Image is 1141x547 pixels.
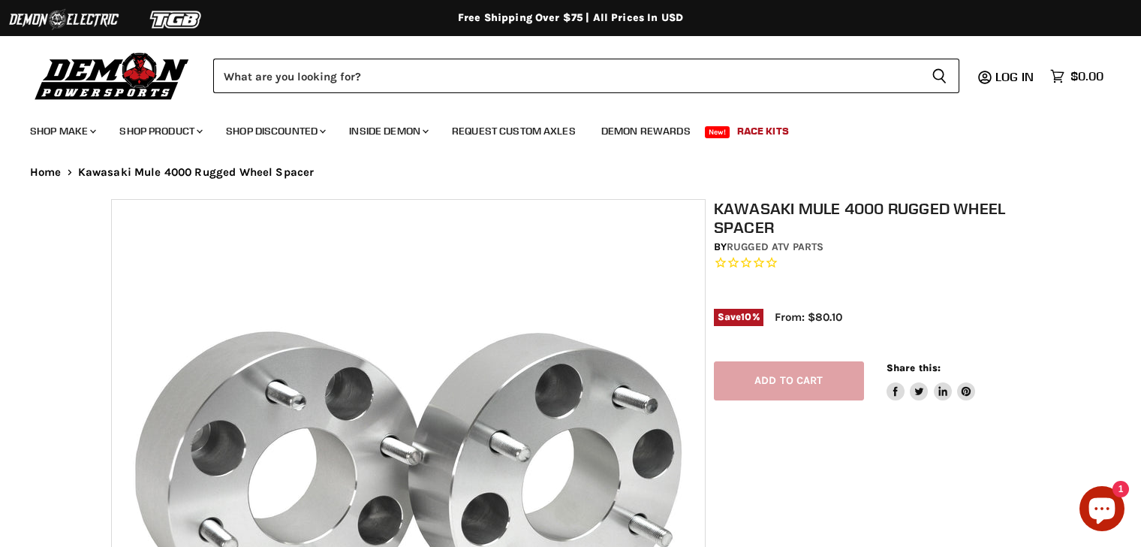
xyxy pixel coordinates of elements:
[741,311,751,322] span: 10
[590,116,702,147] a: Demon Rewards
[726,116,800,147] a: Race Kits
[775,310,842,324] span: From: $80.10
[727,240,823,253] a: Rugged ATV Parts
[215,116,335,147] a: Shop Discounted
[441,116,587,147] a: Request Custom Axles
[30,166,62,179] a: Home
[338,116,438,147] a: Inside Demon
[714,255,1038,271] span: Rated 0.0 out of 5 stars 0 reviews
[714,199,1038,237] h1: Kawasaki Mule 4000 Rugged Wheel Spacer
[887,361,976,401] aside: Share this:
[213,59,959,93] form: Product
[108,116,212,147] a: Shop Product
[1070,69,1103,83] span: $0.00
[1043,65,1111,87] a: $0.00
[705,126,730,138] span: New!
[30,49,194,102] img: Demon Powersports
[8,5,120,34] img: Demon Electric Logo 2
[714,309,763,325] span: Save %
[19,116,105,147] a: Shop Make
[714,239,1038,255] div: by
[120,5,233,34] img: TGB Logo 2
[995,69,1034,84] span: Log in
[78,166,315,179] span: Kawasaki Mule 4000 Rugged Wheel Spacer
[213,59,920,93] input: Search
[19,110,1100,147] ul: Main menu
[887,362,941,373] span: Share this:
[1075,486,1129,535] inbox-online-store-chat: Shopify online store chat
[989,70,1043,83] a: Log in
[920,59,959,93] button: Search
